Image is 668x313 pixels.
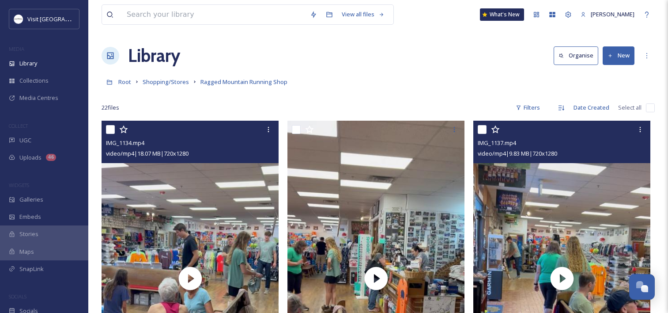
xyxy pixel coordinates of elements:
span: Select all [618,103,642,112]
button: Organise [554,46,598,65]
span: COLLECT [9,122,28,129]
input: Search your library [122,5,306,24]
span: Uploads [19,153,42,162]
div: Date Created [569,99,614,116]
a: View all files [337,6,389,23]
button: Open Chat [629,274,655,300]
button: New [603,46,634,65]
span: Ragged Mountain Running Shop [200,78,287,86]
span: MEDIA [9,46,24,52]
div: 46 [46,154,56,161]
span: video/mp4 | 18.07 MB | 720 x 1280 [106,149,189,157]
span: [PERSON_NAME] [591,10,634,18]
span: Maps [19,248,34,256]
span: Embeds [19,213,41,221]
span: IMG_1134.mp4 [106,139,144,147]
a: [PERSON_NAME] [576,6,639,23]
span: IMG_1137.mp4 [478,139,516,147]
a: Library [128,42,180,69]
span: Root [118,78,131,86]
span: 22 file s [102,103,119,112]
span: WIDGETS [9,182,29,188]
span: UGC [19,136,31,145]
span: Galleries [19,195,43,204]
span: Library [19,59,37,68]
a: Root [118,76,131,87]
span: SOCIALS [9,293,26,300]
span: Shopping/Stores [143,78,189,86]
span: Collections [19,76,49,85]
span: SnapLink [19,265,44,273]
span: Media Centres [19,94,58,102]
a: Ragged Mountain Running Shop [200,76,287,87]
img: Circle%20Logo.png [14,15,23,23]
span: Stories [19,230,38,238]
a: What's New [480,8,524,21]
a: Shopping/Stores [143,76,189,87]
div: Filters [511,99,544,116]
span: video/mp4 | 9.83 MB | 720 x 1280 [478,149,557,157]
span: Visit [GEOGRAPHIC_DATA] [27,15,96,23]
